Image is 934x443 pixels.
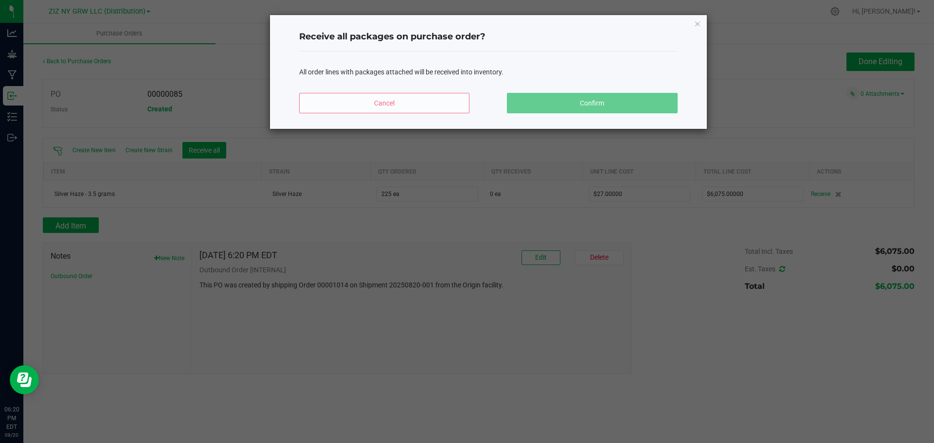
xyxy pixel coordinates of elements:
button: Cancel [299,93,469,113]
button: Confirm [507,93,677,113]
iframe: Resource center [10,365,39,394]
button: Close [694,18,701,29]
h4: Receive all packages on purchase order? [299,31,678,43]
div: All order lines with packages attached will be received into inventory. [299,67,678,77]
